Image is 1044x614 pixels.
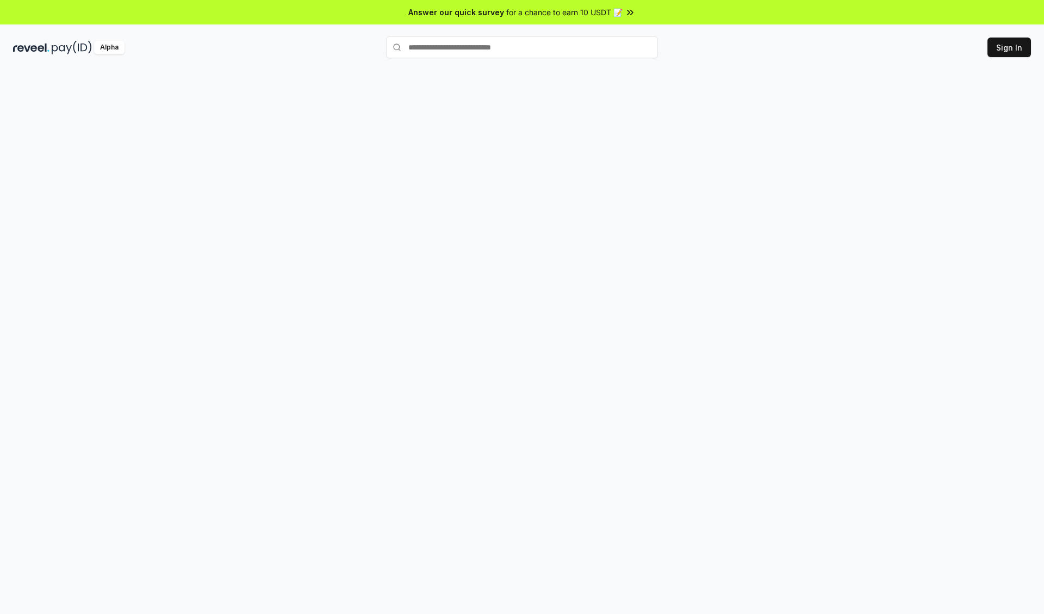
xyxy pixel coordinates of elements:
span: for a chance to earn 10 USDT 📝 [506,7,623,18]
img: pay_id [52,41,92,54]
img: reveel_dark [13,41,49,54]
div: Alpha [94,41,125,54]
button: Sign In [987,38,1031,57]
span: Answer our quick survey [408,7,504,18]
